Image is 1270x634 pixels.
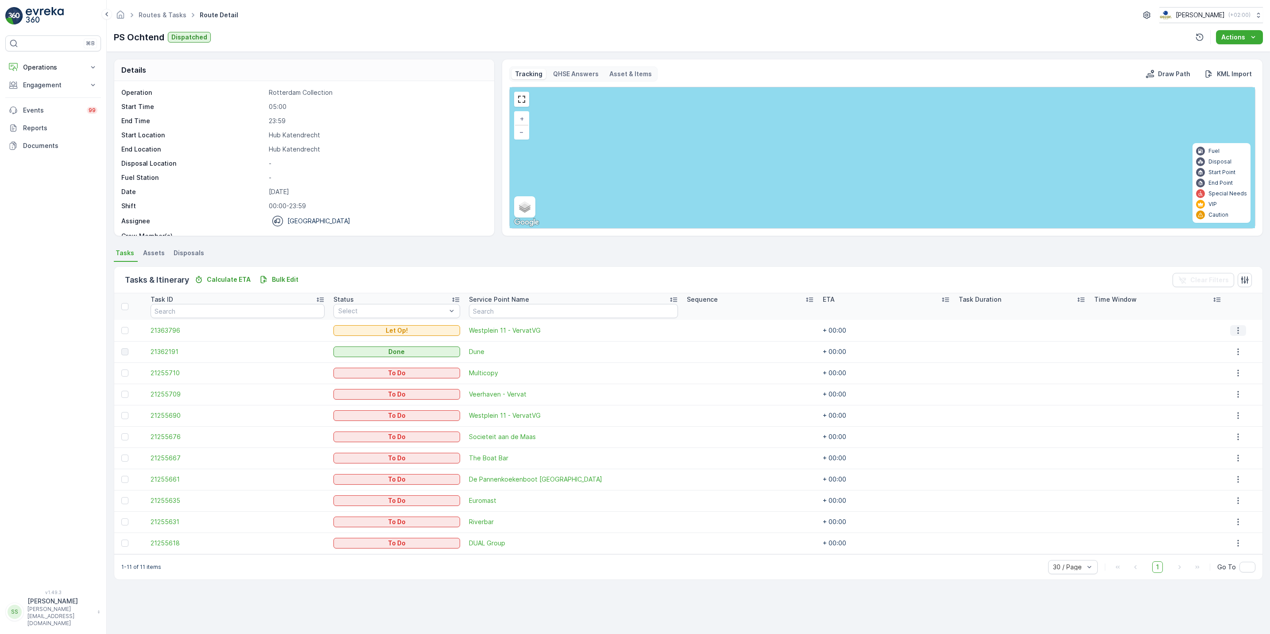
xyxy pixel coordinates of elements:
button: Draw Path [1142,69,1194,79]
button: Actions [1216,30,1263,44]
a: 21255710 [151,369,324,377]
a: 21255676 [151,432,324,441]
p: KML Import [1217,70,1252,78]
span: − [519,128,524,136]
span: v 1.49.3 [5,590,101,595]
p: To Do [388,496,406,505]
p: Start Time [121,102,265,111]
button: To Do [333,517,461,527]
p: 05:00 [269,102,485,111]
p: Disposal Location [121,159,265,168]
a: Routes & Tasks [139,11,186,19]
p: Disposal [1208,158,1231,165]
a: 21255635 [151,496,324,505]
button: [PERSON_NAME](+02:00) [1159,7,1263,23]
span: Riverbar [469,517,678,526]
button: KML Import [1201,69,1255,79]
button: To Do [333,368,461,378]
p: End Point [1208,179,1233,187]
a: Events99 [5,101,101,119]
div: Toggle Row Selected [121,497,128,504]
p: Reports [23,124,97,132]
span: Disposals [174,249,204,257]
a: 21255709 [151,390,324,399]
div: Toggle Row Selected [121,412,128,419]
button: Calculate ETA [191,274,254,285]
a: Documents [5,137,101,155]
p: Special Needs [1208,190,1247,197]
button: To Do [333,389,461,400]
button: SS[PERSON_NAME][PERSON_NAME][EMAIL_ADDRESS][DOMAIN_NAME] [5,597,101,627]
a: 21255631 [151,517,324,526]
a: Veerhaven - Vervat [469,390,678,399]
p: Status [333,295,354,304]
p: To Do [388,539,406,548]
p: Events [23,106,81,115]
span: Westplein 11 - VervatVG [469,326,678,335]
span: 21255618 [151,539,324,548]
a: 21255667 [151,454,324,463]
td: + 00:00 [818,533,954,554]
p: [PERSON_NAME] [1176,11,1225,19]
p: - [269,232,485,241]
a: Reports [5,119,101,137]
p: ETA [823,295,835,304]
p: VIP [1208,201,1217,208]
p: Fuel Station [121,173,265,182]
a: Westplein 11 - VervatVG [469,411,678,420]
a: 21255661 [151,475,324,484]
button: To Do [333,410,461,421]
p: Fuel [1208,148,1220,155]
p: Hub Katendrecht [269,145,485,154]
span: + [520,115,524,122]
span: 21363796 [151,326,324,335]
span: Euromast [469,496,678,505]
p: PS Ochtend [114,31,164,44]
button: Engagement [5,76,101,94]
p: - [269,173,485,182]
p: ( +02:00 ) [1228,12,1251,19]
p: Bulk Edit [272,275,298,284]
p: Done [388,347,405,356]
span: Go To [1217,563,1236,572]
p: To Do [388,411,406,420]
span: Assets [143,249,165,257]
p: Operation [121,88,265,97]
a: 21255690 [151,411,324,420]
p: Task ID [151,295,173,304]
p: To Do [388,517,406,526]
span: DUAL Group [469,539,678,548]
img: logo_light-DOdMpM7g.png [26,7,64,25]
p: End Time [121,117,265,125]
p: Sequence [687,295,718,304]
p: [PERSON_NAME][EMAIL_ADDRESS][DOMAIN_NAME] [27,606,93,627]
button: Let Op! [333,325,461,336]
span: Dune [469,347,678,356]
p: Start Point [1208,169,1235,176]
button: To Do [333,495,461,506]
span: 1 [1152,561,1163,573]
p: Time Window [1094,295,1137,304]
p: [PERSON_NAME] [27,597,93,606]
p: 23:59 [269,117,485,125]
span: 21362191 [151,347,324,356]
a: The Boat Bar [469,454,678,463]
p: Crew Member(s) [121,232,265,241]
p: Date [121,187,265,196]
input: Search [469,304,678,318]
td: + 00:00 [818,426,954,447]
div: Toggle Row Selected [121,327,128,334]
p: Task Duration [959,295,1001,304]
a: Multicopy [469,369,678,377]
p: To Do [388,369,406,377]
td: + 00:00 [818,490,954,511]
